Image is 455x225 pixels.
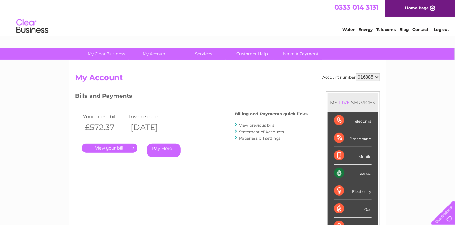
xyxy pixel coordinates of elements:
a: Telecoms [376,27,396,32]
a: Statement of Accounts [239,129,284,134]
div: MY SERVICES [328,93,378,112]
a: Blog [399,27,409,32]
div: Telecoms [334,112,372,129]
th: [DATE] [128,121,174,134]
h3: Bills and Payments [75,91,308,103]
div: LIVE [338,99,351,105]
a: Make A Payment [274,48,327,60]
div: Broadband [334,129,372,147]
a: Contact [412,27,428,32]
div: Gas [334,200,372,218]
a: Water [342,27,355,32]
td: Your latest bill [82,112,128,121]
a: Pay Here [147,144,181,157]
img: logo.png [16,17,49,36]
div: Mobile [334,147,372,165]
a: . [82,144,137,153]
a: Services [177,48,230,60]
th: £572.37 [82,121,128,134]
a: 0333 014 3131 [334,3,379,11]
a: Customer Help [226,48,278,60]
a: Energy [358,27,373,32]
div: Clear Business is a trading name of Verastar Limited (registered in [GEOGRAPHIC_DATA] No. 3667643... [77,4,379,31]
a: My Account [129,48,181,60]
div: Account number [323,73,380,81]
a: My Clear Business [80,48,133,60]
td: Invoice date [128,112,174,121]
div: Water [334,165,372,182]
h4: Billing and Payments quick links [235,112,308,116]
div: Electricity [334,182,372,200]
a: Log out [434,27,449,32]
a: View previous bills [239,123,275,128]
a: Paperless bill settings [239,136,281,141]
h2: My Account [75,73,380,85]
